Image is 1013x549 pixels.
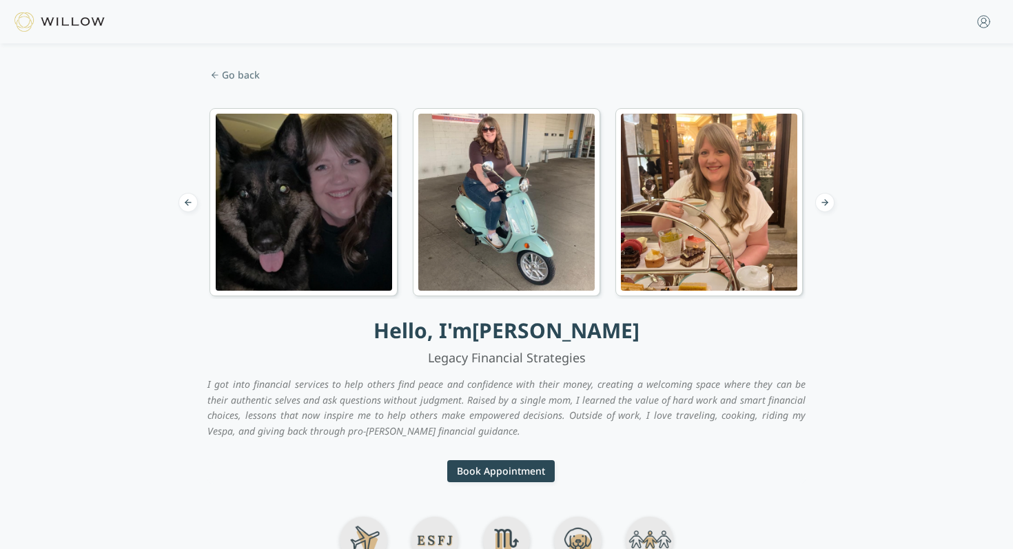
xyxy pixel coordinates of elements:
[207,318,806,343] h1: Hello, I'm [PERSON_NAME]
[216,114,393,291] img: Michelle - Photo 5
[447,460,555,482] button: Book Appointment
[621,114,798,291] img: Michelle - Photo 2
[207,63,796,87] span: Go back
[207,377,806,439] p: I got into financial services to help others find peace and confidence with their money, creating...
[207,348,806,367] p: Legacy Financial Strategies
[418,114,595,291] img: Michelle - Photo 1
[14,12,105,32] img: Willow Logo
